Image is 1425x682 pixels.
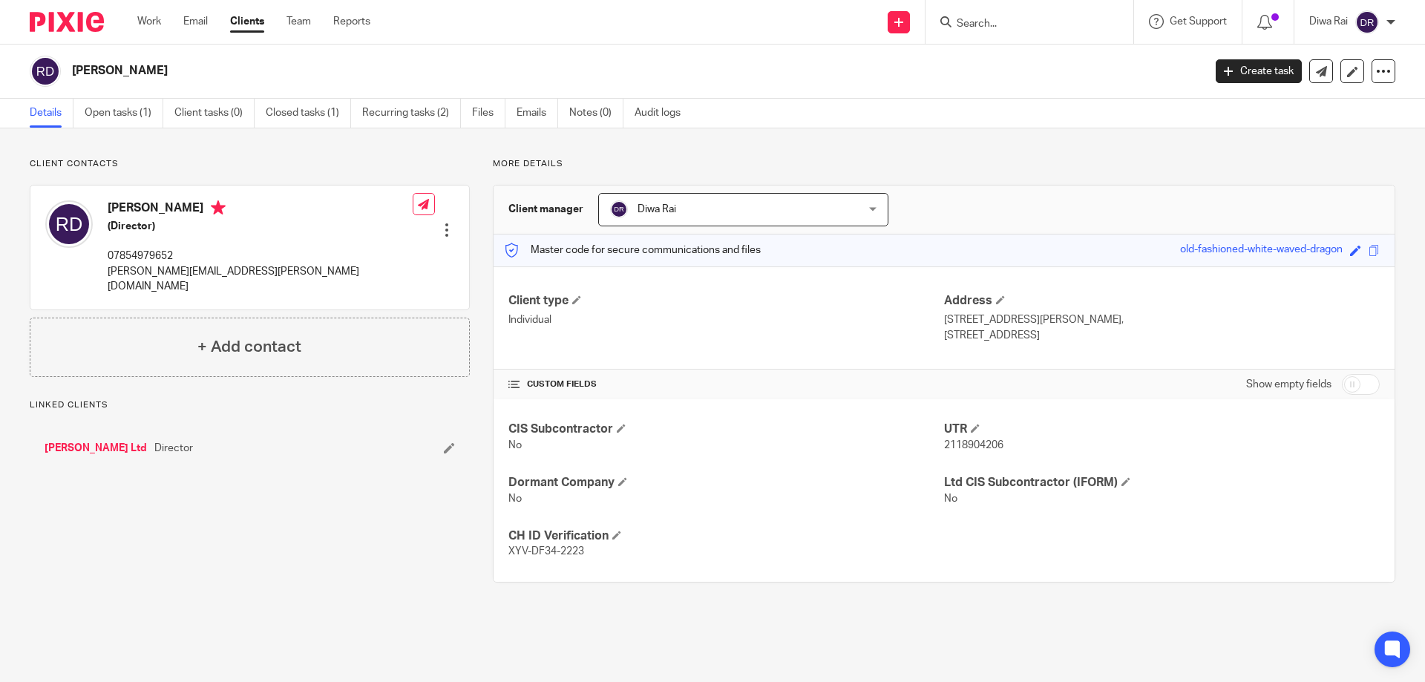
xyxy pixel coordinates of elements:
a: Closed tasks (1) [266,99,351,128]
img: svg%3E [45,200,93,248]
img: svg%3E [610,200,628,218]
h4: CUSTOM FIELDS [508,378,944,390]
h5: (Director) [108,219,413,234]
span: 2118904206 [944,440,1003,450]
span: Diwa Rai [638,204,676,214]
a: Emails [517,99,558,128]
a: Clients [230,14,264,29]
h4: CH ID Verification [508,528,944,544]
p: Master code for secure communications and files [505,243,761,258]
a: Details [30,99,73,128]
p: Individual [508,312,944,327]
h3: Client manager [508,202,583,217]
span: No [508,440,522,450]
a: Reports [333,14,370,29]
span: Get Support [1170,16,1227,27]
a: Email [183,14,208,29]
h4: + Add contact [197,335,301,358]
p: Client contacts [30,158,470,170]
p: Diwa Rai [1309,14,1348,29]
img: Pixie [30,12,104,32]
span: XYV-DF34-2223 [508,546,584,557]
h4: UTR [944,422,1380,437]
img: svg%3E [1355,10,1379,34]
i: Primary [211,200,226,215]
p: Linked clients [30,399,470,411]
img: svg%3E [30,56,61,87]
a: [PERSON_NAME] Ltd [45,441,147,456]
a: Files [472,99,505,128]
a: Create task [1216,59,1302,83]
a: Open tasks (1) [85,99,163,128]
h4: Address [944,293,1380,309]
a: Client tasks (0) [174,99,255,128]
p: [STREET_ADDRESS] [944,328,1380,343]
a: Notes (0) [569,99,623,128]
p: 07854979652 [108,249,413,263]
h4: Client type [508,293,944,309]
p: [STREET_ADDRESS][PERSON_NAME], [944,312,1380,327]
span: Director [154,441,193,456]
h4: Dormant Company [508,475,944,491]
a: Team [286,14,311,29]
span: No [508,494,522,504]
input: Search [955,18,1089,31]
a: Recurring tasks (2) [362,99,461,128]
h2: [PERSON_NAME] [72,63,969,79]
a: Audit logs [635,99,692,128]
h4: [PERSON_NAME] [108,200,413,219]
h4: CIS Subcontractor [508,422,944,437]
p: More details [493,158,1395,170]
h4: Ltd CIS Subcontractor (IFORM) [944,475,1380,491]
span: No [944,494,957,504]
label: Show empty fields [1246,377,1331,392]
p: [PERSON_NAME][EMAIL_ADDRESS][PERSON_NAME][DOMAIN_NAME] [108,264,413,295]
div: old-fashioned-white-waved-dragon [1180,242,1343,259]
a: Work [137,14,161,29]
